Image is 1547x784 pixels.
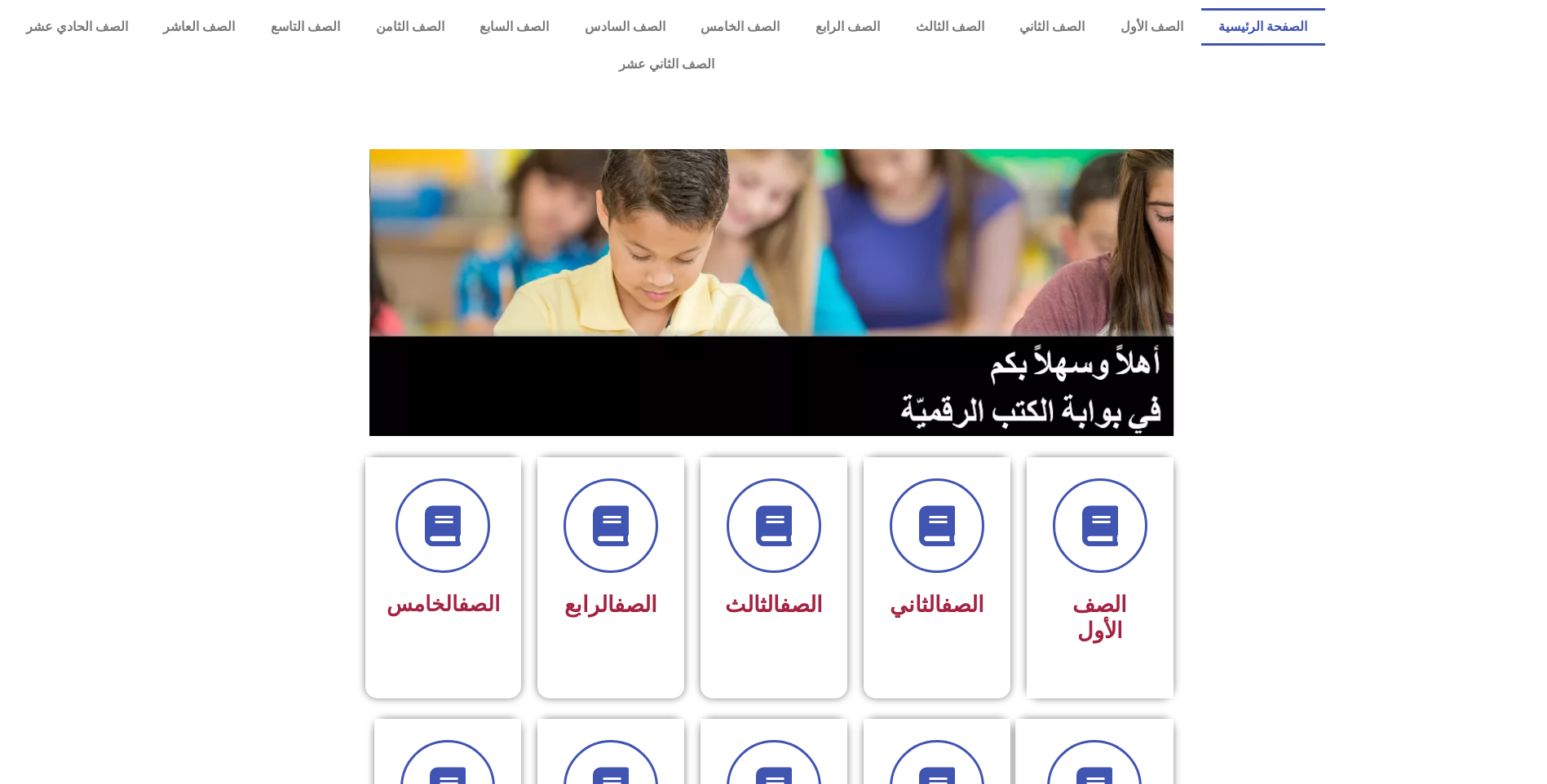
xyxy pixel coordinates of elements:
[358,8,462,46] a: الصف الثامن
[1201,8,1326,46] a: الصفحة الرئيسية
[1072,592,1127,644] span: الصف الأول
[1103,8,1201,46] a: الصف الأول
[941,592,984,618] a: الصف
[614,592,657,618] a: الصف
[564,592,657,618] span: الرابع
[683,8,798,46] a: الصف الخامس
[567,8,683,46] a: الصف السادس
[725,592,823,618] span: الثالث
[146,8,254,46] a: الصف العاشر
[253,8,358,46] a: الصف التاسع
[1001,8,1103,46] a: الصف الثاني
[8,46,1325,83] a: الصف الثاني عشر
[890,592,984,618] span: الثاني
[798,8,898,46] a: الصف الرابع
[458,592,500,616] a: الصف
[462,8,567,46] a: الصف السابع
[387,592,500,616] span: الخامس
[898,8,1002,46] a: الصف الثالث
[780,592,823,618] a: الصف
[8,8,146,46] a: الصف الحادي عشر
